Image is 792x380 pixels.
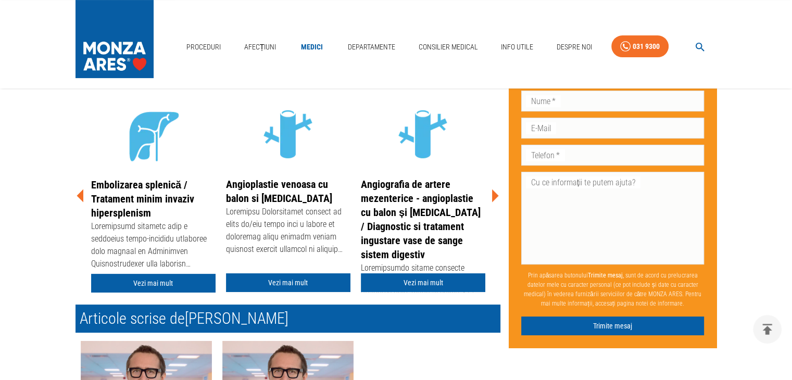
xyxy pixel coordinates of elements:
[361,273,485,293] a: Vezi mai mult
[76,305,500,333] h2: Articole scrise de [PERSON_NAME]
[414,36,482,58] a: Consilier Medical
[91,179,194,219] a: Embolizarea splenică / Tratament minim invaziv hipersplenism
[226,178,332,205] a: Angioplastie venoasa cu balon si [MEDICAL_DATA]
[114,95,192,174] img: icon - Tumori hepatice
[182,36,225,58] a: Proceduri
[295,36,329,58] a: Medici
[361,262,485,314] div: Loremipsumdo sitame consecte adipisc Elitsedd eiusmod temp i utlaboree dolo, magn al enima 37% mi...
[521,267,705,312] p: Prin apăsarea butonului , sunt de acord cu prelucrarea datelor mele cu caracter personal (ce pot ...
[226,273,350,293] a: Vezi mai mult
[226,206,350,258] div: Loremipsu Dolorsitamet consect ad elits do/eiu tempo inci u labore et doloremag aliqu enimadm ven...
[361,178,481,261] a: Angiografia de artere mezenterice - angioplastie cu balon și [MEDICAL_DATA] / Diagnostic si trata...
[497,36,537,58] a: Info Utile
[91,274,216,293] a: Vezi mai mult
[91,220,216,272] div: Loremipsumd sitametc adip e seddoeius tempo-incididu utlaboree dolo magnaal en Adminimven Quisnos...
[552,36,596,58] a: Despre Noi
[633,40,660,53] div: 031 9300
[521,316,705,336] button: Trimite mesaj
[588,272,623,279] b: Trimite mesaj
[344,36,399,58] a: Departamente
[611,35,669,58] a: 031 9300
[753,315,782,344] button: delete
[240,36,281,58] a: Afecțiuni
